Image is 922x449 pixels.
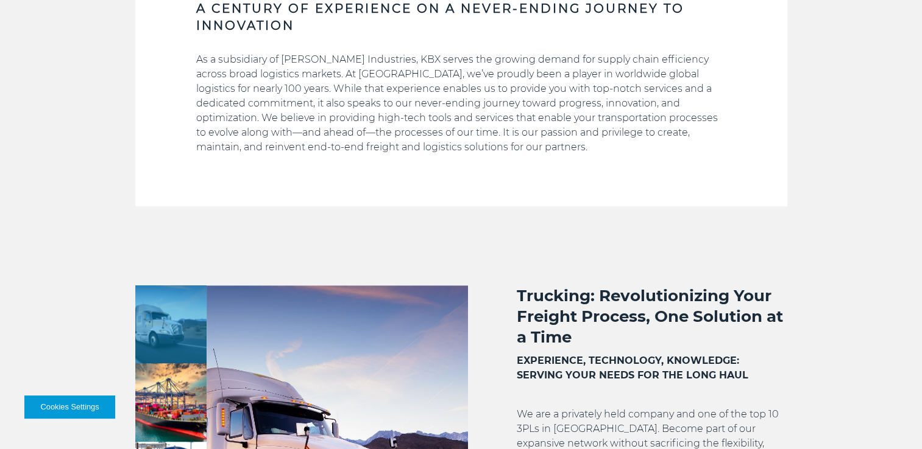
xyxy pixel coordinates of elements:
iframe: Chat Widget [861,391,922,449]
p: As a subsidiary of [PERSON_NAME] Industries, KBX serves the growing demand for supply chain effic... [196,52,726,155]
div: Widget de chat [861,391,922,449]
h3: EXPERIENCE, TECHNOLOGY, KNOWLEDGE: SERVING YOUR NEEDS FOR THE LONG HAUL [517,353,787,383]
h2: Trucking: Revolutionizing Your Freight Process, One Solution at a Time [517,285,787,347]
button: Cookies Settings [24,395,115,419]
img: Ocean and Air Commercial Management [135,363,207,442]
